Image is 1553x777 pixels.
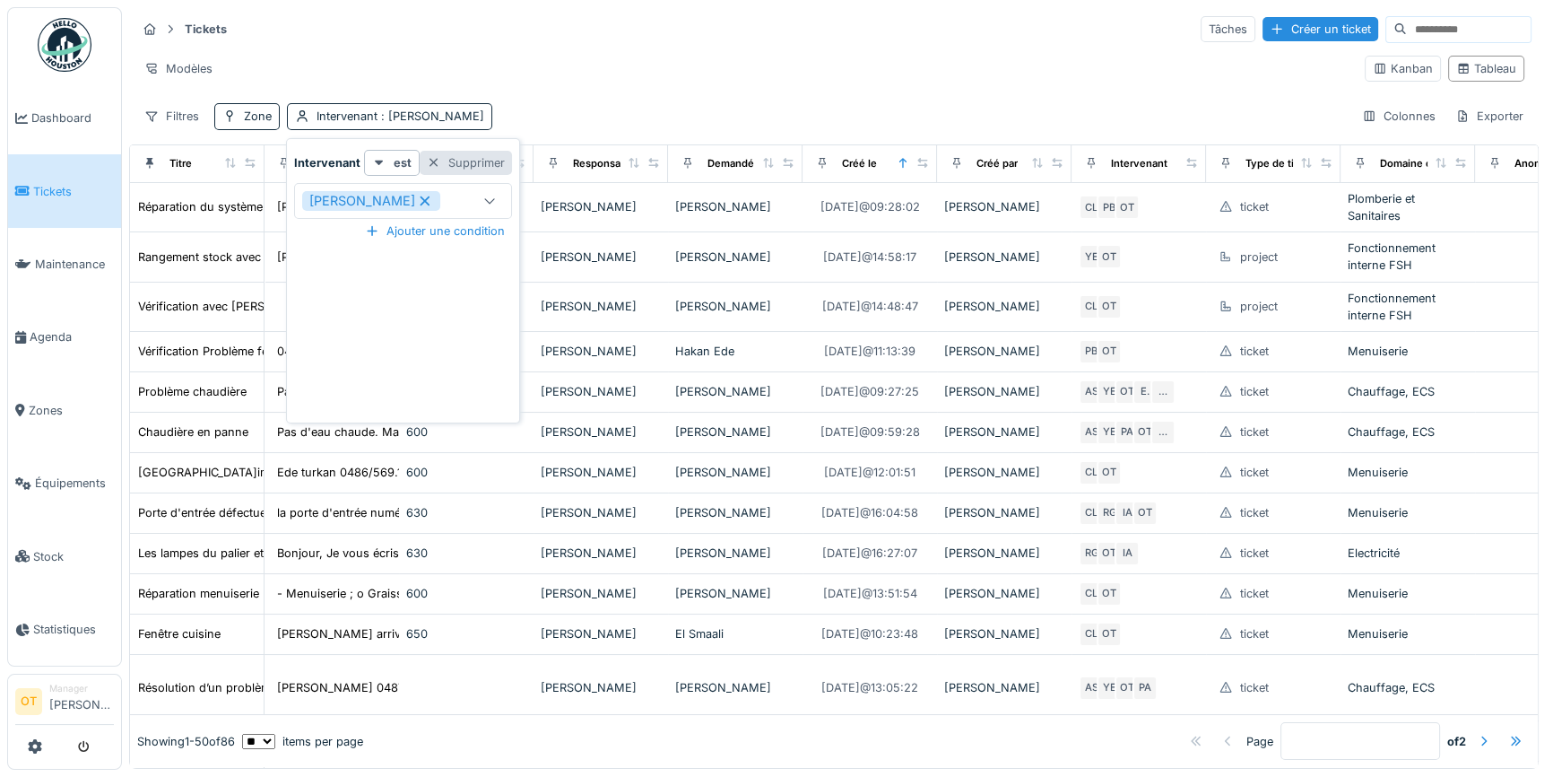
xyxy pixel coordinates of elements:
[35,475,114,492] span: Équipements
[1240,585,1269,602] div: ticket
[1240,679,1269,696] div: ticket
[1097,420,1122,445] div: YE
[944,679,1064,696] div: [PERSON_NAME]
[675,464,795,481] div: [PERSON_NAME]
[675,198,795,215] div: [PERSON_NAME]
[277,198,448,215] div: [PERSON_NAME] 0488608330
[820,383,919,400] div: [DATE] @ 09:27:25
[1079,294,1104,319] div: CL
[1240,298,1278,315] div: project
[1115,541,1140,566] div: IA
[277,464,416,481] div: Ede turkan 0486/569.130
[824,464,915,481] div: [DATE] @ 12:01:51
[1380,156,1481,171] div: Domaine d'expertise
[944,464,1064,481] div: [PERSON_NAME]
[1240,383,1269,400] div: ticket
[138,298,623,315] div: Vérification avec [PERSON_NAME] ystèmes de serrure des armoires et coffret coulissant
[138,383,247,400] div: Problème chaudière
[406,545,526,562] div: 630
[1348,383,1468,400] div: Chauffage, ECS
[33,621,114,638] span: Statistiques
[302,191,440,211] div: [PERSON_NAME]
[1097,294,1122,319] div: OT
[420,151,512,175] div: Supprimer
[541,343,661,360] div: [PERSON_NAME]
[944,343,1064,360] div: [PERSON_NAME]
[1348,290,1468,324] div: Fonctionnement interne FSH
[1079,195,1104,220] div: CL
[944,585,1064,602] div: [PERSON_NAME]
[1079,581,1104,607] div: CL
[178,21,234,38] strong: Tickets
[1373,60,1433,77] div: Kanban
[976,156,1018,171] div: Créé par
[1132,380,1158,405] div: E.
[1097,460,1122,485] div: OT
[1115,420,1140,445] div: PA
[1240,198,1269,215] div: ticket
[675,504,795,521] div: [PERSON_NAME]
[277,545,600,562] div: Bonjour, Je vous écris de la part de Mr [PERSON_NAME]...
[1097,339,1122,364] div: OT
[138,679,421,696] div: Résolution d’un problème de pression d’eau chaude
[820,198,920,215] div: [DATE] @ 09:28:02
[277,585,535,602] div: - Menuiserie ; o Graissage/lubrification des c...
[944,198,1064,215] div: [PERSON_NAME]
[675,545,795,562] div: [PERSON_NAME]
[1240,249,1278,266] div: project
[1150,420,1176,445] div: …
[1348,585,1468,602] div: Menuiserie
[277,504,517,521] div: la porte d'entrée numéro 5 est défectueuse.
[675,343,795,360] div: Hakan Ede
[541,504,661,521] div: [PERSON_NAME]
[1079,380,1104,405] div: AS
[406,464,526,481] div: 600
[541,545,661,562] div: [PERSON_NAME]
[675,298,795,315] div: [PERSON_NAME]
[1115,380,1140,405] div: OT
[1115,501,1140,526] div: IA
[1097,541,1122,566] div: OT
[406,625,526,642] div: 650
[1079,501,1104,526] div: CL
[541,198,661,215] div: [PERSON_NAME]
[138,504,334,521] div: Porte d'entrée défectueuse bourg 5
[277,679,474,696] div: [PERSON_NAME] 0487/609296 fille
[675,625,795,642] div: El Smaali
[1262,17,1378,41] div: Créer un ticket
[675,383,795,400] div: [PERSON_NAME]
[1097,622,1122,647] div: OT
[1201,16,1255,42] div: Tâches
[1447,733,1466,750] strong: of 2
[1447,103,1531,129] div: Exporter
[675,423,795,441] div: [PERSON_NAME]
[821,625,918,642] div: [DATE] @ 10:23:48
[944,625,1064,642] div: [PERSON_NAME]
[35,256,114,273] span: Maintenance
[1079,676,1104,701] div: AS
[1348,423,1468,441] div: Chauffage, ECS
[1240,504,1269,521] div: ticket
[1150,380,1176,405] div: …
[1348,343,1468,360] div: Menuiserie
[394,154,412,171] strong: est
[573,156,636,171] div: Responsable
[541,298,661,315] div: [PERSON_NAME]
[1097,195,1122,220] div: PB
[1348,464,1468,481] div: Menuiserie
[541,585,661,602] div: [PERSON_NAME]
[244,108,272,125] div: Zone
[821,504,918,521] div: [DATE] @ 16:04:58
[822,298,918,315] div: [DATE] @ 14:48:47
[242,733,363,750] div: items per page
[169,156,192,171] div: Titre
[1097,244,1122,269] div: OT
[31,109,114,127] span: Dashboard
[675,679,795,696] div: [PERSON_NAME]
[1240,545,1269,562] div: ticket
[30,328,114,345] span: Agenda
[1079,420,1104,445] div: AS
[1246,733,1273,750] div: Page
[1097,676,1122,701] div: YE
[944,545,1064,562] div: [PERSON_NAME]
